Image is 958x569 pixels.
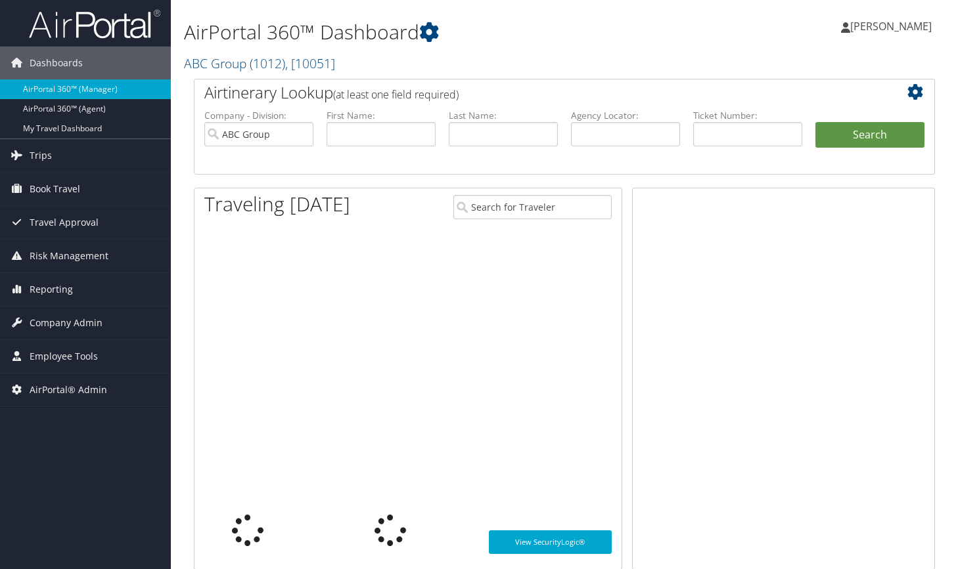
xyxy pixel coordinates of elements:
label: Agency Locator: [571,109,680,122]
a: [PERSON_NAME] [841,7,945,46]
label: First Name: [327,109,436,122]
a: ABC Group [184,54,335,72]
span: Travel Approval [30,206,99,239]
span: Dashboards [30,47,83,79]
span: AirPortal® Admin [30,373,107,406]
input: Search for Traveler [453,195,612,219]
span: (at least one field required) [333,87,459,102]
span: Reporting [30,273,73,306]
h2: Airtinerary Lookup [204,81,863,104]
label: Ticket Number: [693,109,802,122]
a: View SecurityLogic® [489,530,612,554]
label: Company - Division: [204,109,313,122]
span: Employee Tools [30,340,98,373]
h1: AirPortal 360™ Dashboard [184,18,691,46]
label: Last Name: [449,109,558,122]
span: Risk Management [30,240,108,272]
h1: Traveling [DATE] [204,190,350,218]
span: , [ 10051 ] [285,54,335,72]
button: Search [815,122,924,148]
span: Trips [30,139,52,172]
span: [PERSON_NAME] [850,19,932,33]
span: Company Admin [30,306,103,339]
span: ( 1012 ) [250,54,285,72]
span: Book Travel [30,173,80,205]
img: airportal-logo.png [29,9,160,39]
